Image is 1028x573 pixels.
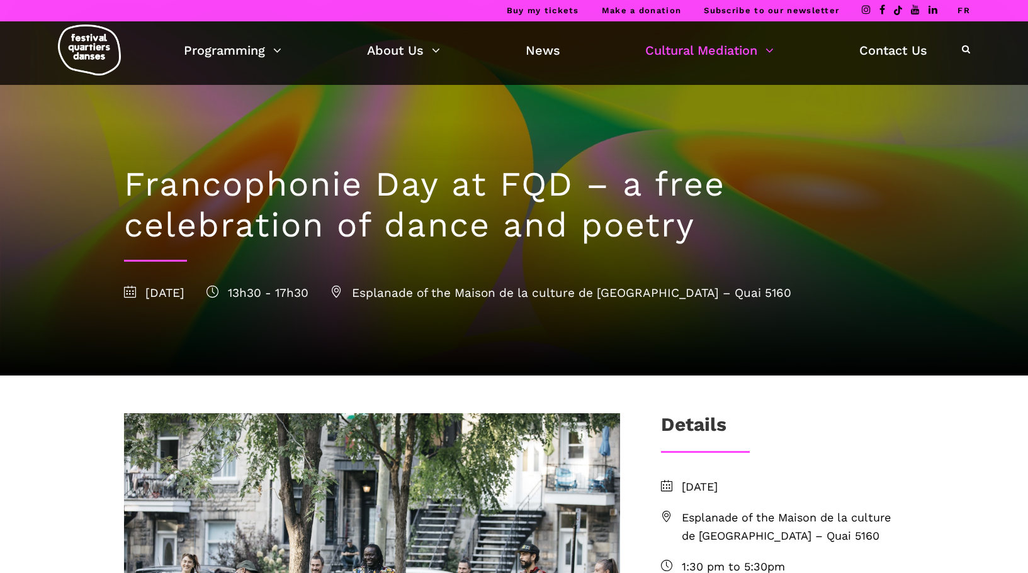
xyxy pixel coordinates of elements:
[704,6,839,15] a: Subscribe to our newsletter
[206,286,308,300] span: 13h30 - 17h30
[957,6,970,15] a: FR
[124,164,905,246] h1: Francophonie Day at FQD – a free celebration of dance and poetry
[58,25,121,75] img: logo-fqd-med
[645,40,774,61] a: Cultural Mediation
[184,40,281,61] a: Programming
[124,286,184,300] span: [DATE]
[330,286,791,300] span: Esplanade of the Maison de la culture de [GEOGRAPHIC_DATA] – Quai 5160
[526,40,560,61] a: News
[602,6,682,15] a: Make a donation
[367,40,440,61] a: About Us
[682,478,905,496] span: [DATE]
[682,509,905,545] span: Esplanade of the Maison de la culture de [GEOGRAPHIC_DATA] – Quai 5160
[859,40,927,61] a: Contact Us
[507,6,579,15] a: Buy my tickets
[661,413,726,445] h3: Details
